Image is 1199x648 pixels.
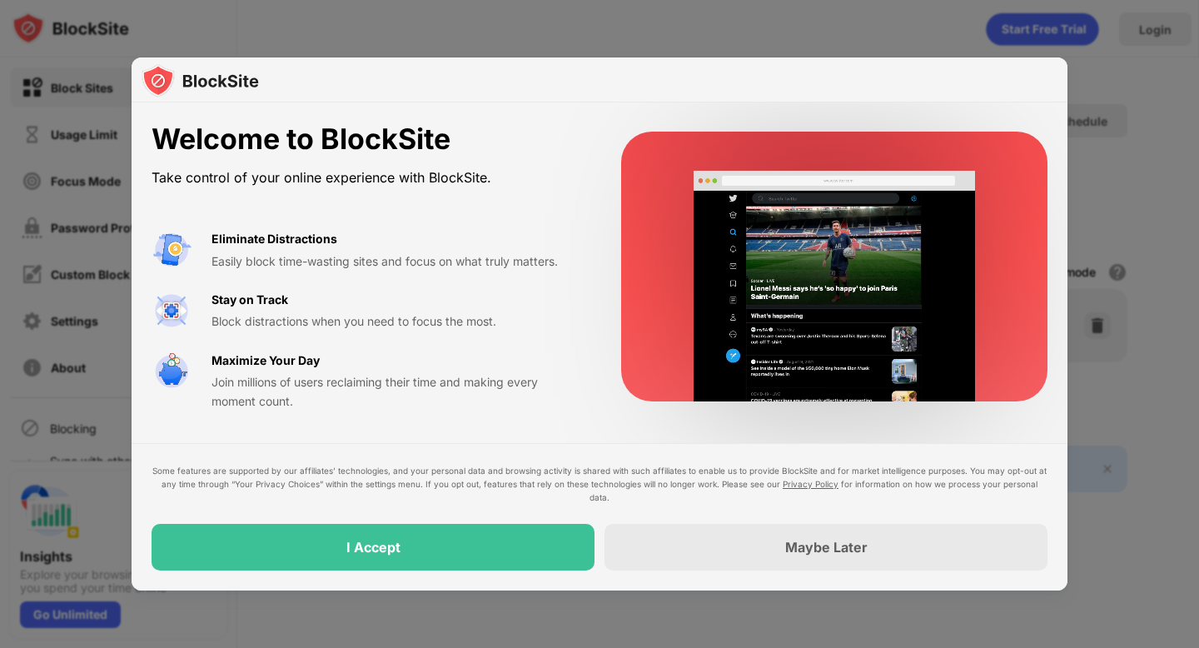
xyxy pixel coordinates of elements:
[211,230,337,248] div: Eliminate Distractions
[211,351,320,370] div: Maximize Your Day
[152,464,1047,504] div: Some features are supported by our affiliates’ technologies, and your personal data and browsing ...
[346,539,400,556] div: I Accept
[211,252,581,271] div: Easily block time-wasting sites and focus on what truly matters.
[152,230,192,270] img: value-avoid-distractions.svg
[783,479,838,489] a: Privacy Policy
[142,64,259,97] img: logo-blocksite.svg
[211,291,288,309] div: Stay on Track
[152,122,581,157] div: Welcome to BlockSite
[211,312,581,331] div: Block distractions when you need to focus the most.
[152,166,581,190] div: Take control of your online experience with BlockSite.
[152,351,192,391] img: value-safe-time.svg
[152,291,192,331] img: value-focus.svg
[785,539,868,556] div: Maybe Later
[211,373,581,411] div: Join millions of users reclaiming their time and making every moment count.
